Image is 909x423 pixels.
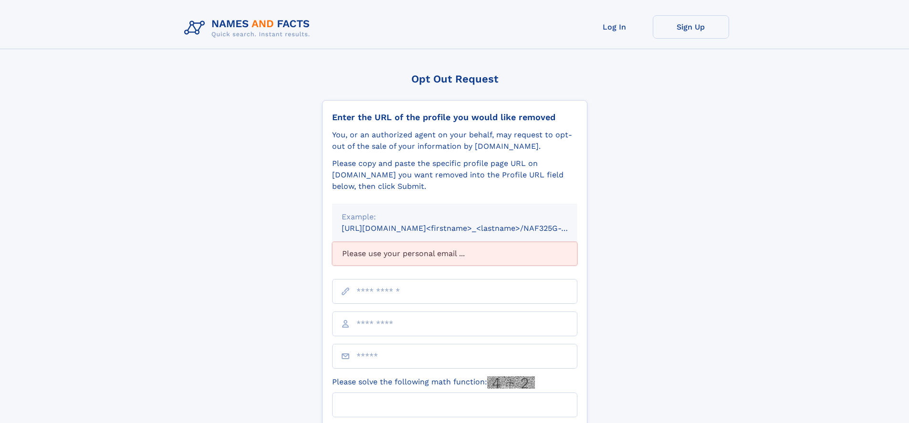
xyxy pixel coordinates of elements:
label: Please solve the following math function: [332,376,535,389]
a: Sign Up [653,15,729,39]
img: Logo Names and Facts [180,15,318,41]
div: Please copy and paste the specific profile page URL on [DOMAIN_NAME] you want removed into the Pr... [332,158,577,192]
small: [URL][DOMAIN_NAME]<firstname>_<lastname>/NAF325G-xxxxxxxx [342,224,596,233]
div: You, or an authorized agent on your behalf, may request to opt-out of the sale of your informatio... [332,129,577,152]
div: Enter the URL of the profile you would like removed [332,112,577,123]
div: Please use your personal email ... [332,242,577,266]
div: Example: [342,211,568,223]
div: Opt Out Request [322,73,587,85]
a: Log In [576,15,653,39]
